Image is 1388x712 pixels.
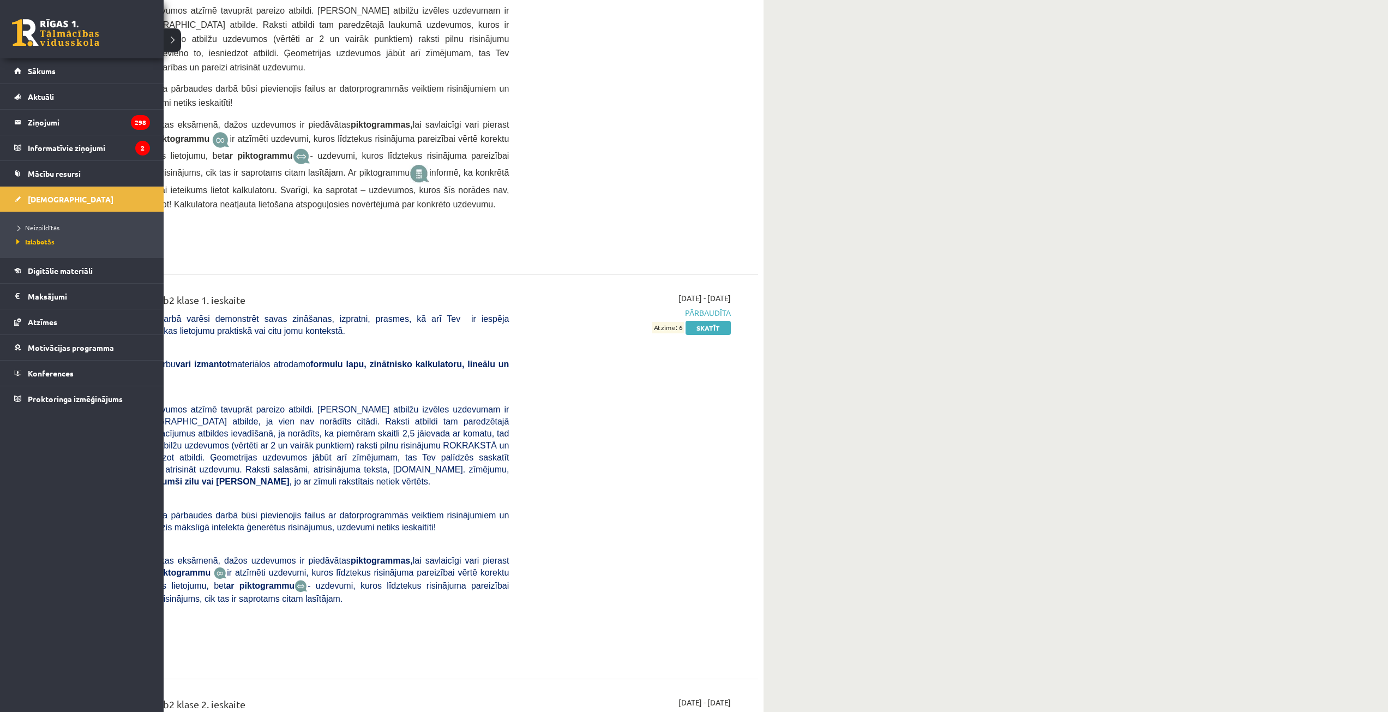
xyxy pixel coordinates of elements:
span: Proktoringa izmēģinājums [28,394,123,404]
span: Sākums [28,66,56,76]
img: JfuEzvunn4EvwAAAAASUVORK5CYII= [214,567,227,579]
span: [DEMOGRAPHIC_DATA] [28,194,113,204]
span: , ja pārbaudes darbā būsi pievienojis failus ar datorprogrammās veiktiem risinājumiem un zīmējumi... [82,84,509,107]
a: Maksājumi [14,284,150,309]
legend: Ziņojumi [28,110,150,135]
b: ar piktogrammu [226,581,295,590]
span: Digitālie materiāli [28,266,93,276]
span: Līdzīgi kā matemātikas eksāmenā, dažos uzdevumos ir piedāvātas lai savlaicīgi vari pierast pie to... [82,120,509,209]
a: [DEMOGRAPHIC_DATA] [14,187,150,212]
span: Atzīmes [28,317,57,327]
img: wKvN42sLe3LLwAAAABJRU5ErkJggg== [293,148,310,165]
b: Ar piktogrammu [142,568,211,577]
span: Aktuāli [28,92,54,101]
b: vari izmantot [176,360,230,369]
legend: Maksājumi [28,284,150,309]
b: tumši zilu vai [PERSON_NAME] [159,477,289,486]
a: Sākums [14,58,150,83]
b: piktogrammas, [351,120,413,129]
img: wKvN42sLe3LLwAAAABJRU5ErkJggg== [295,580,308,593]
span: Konferences [28,368,74,378]
span: ir atzīmēti uzdevumi, kuros līdztekus risinājuma pareizībai vērtē korektu matemātikas valodas lie... [82,568,509,590]
div: Matemātika JK 11.b2 klase 1. ieskaite [82,292,509,313]
span: Veicot pārbaudes darbu materiālos atrodamo [82,360,509,381]
span: Izlabotās [14,237,55,246]
span: Pārbaudīta [525,307,731,319]
a: Ziņojumi298 [14,110,150,135]
span: Mācību resursi [28,169,81,178]
span: Atzīme: 6 [652,322,684,333]
i: 2 [135,141,150,155]
a: Konferences [14,361,150,386]
span: Atbilžu izvēles uzdevumos atzīmē tavuprāt pareizo atbildi. [PERSON_NAME] atbilžu izvēles uzdevuma... [82,405,509,486]
a: Mācību resursi [14,161,150,186]
b: Ar piktogrammu [142,134,209,143]
i: 298 [131,115,150,130]
span: Neizpildītās [14,223,59,232]
b: ar piktogrammu [225,151,293,160]
img: JfuEzvunn4EvwAAAAASUVORK5CYII= [212,131,230,148]
span: [DATE] - [DATE] [678,292,731,304]
span: [DATE] - [DATE] [678,697,731,708]
b: piktogrammas, [351,556,413,565]
span: [PERSON_NAME] darbā varēsi demonstrēt savas zināšanas, izpratni, prasmes, kā arī Tev ir iespēja d... [82,314,509,336]
a: Atzīmes [14,309,150,334]
a: Digitālie materiāli [14,258,150,283]
a: Izlabotās [14,237,153,247]
a: Informatīvie ziņojumi2 [14,135,150,160]
a: Neizpildītās [14,223,153,232]
span: Motivācijas programma [28,343,114,352]
legend: Informatīvie ziņojumi [28,135,150,160]
span: Atbilžu izvēles uzdevumos atzīmē tavuprāt pareizo atbildi. [PERSON_NAME] atbilžu izvēles uzdevuma... [82,6,509,72]
span: Līdzīgi kā matemātikas eksāmenā, dažos uzdevumos ir piedāvātas lai savlaicīgi vari pierast pie to... [82,556,509,577]
a: Motivācijas programma [14,335,150,360]
a: Proktoringa izmēģinājums [14,386,150,411]
a: Skatīt [686,321,731,335]
a: Rīgas 1. Tālmācības vidusskola [12,19,99,46]
img: 9k= [410,165,429,183]
a: Aktuāli [14,84,150,109]
span: , ja pārbaudes darbā būsi pievienojis failus ar datorprogrammās veiktiem risinājumiem un zīmējumi... [82,511,509,532]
